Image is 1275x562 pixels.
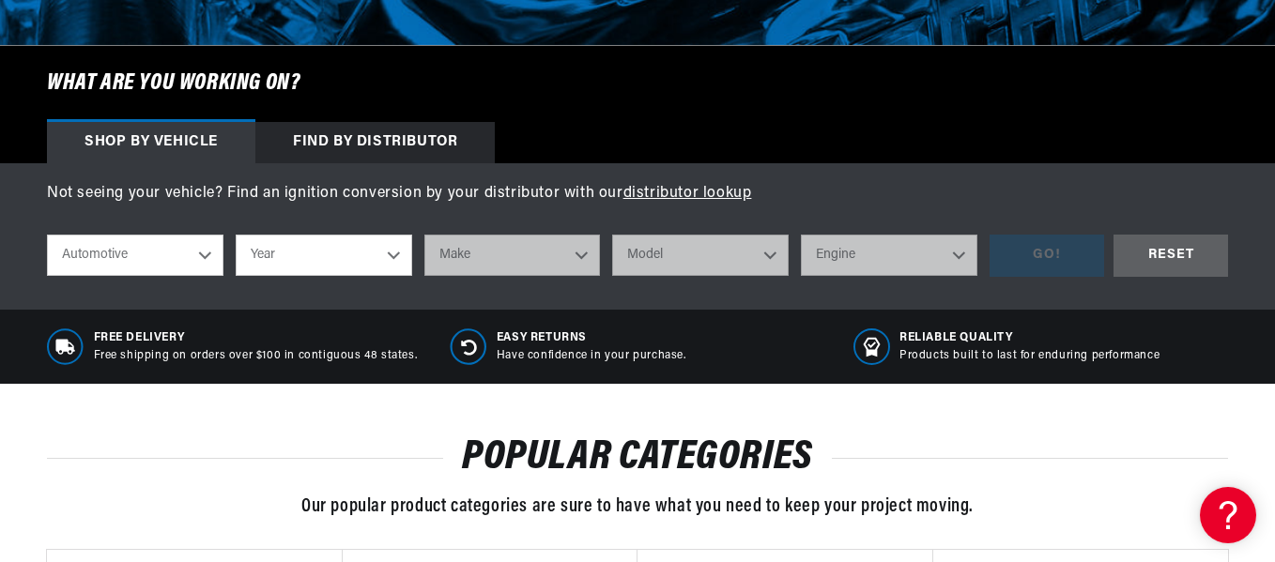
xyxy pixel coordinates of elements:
[612,235,789,276] select: Model
[424,235,601,276] select: Make
[801,235,977,276] select: Engine
[497,348,686,364] p: Have confidence in your purchase.
[497,330,686,346] span: Easy Returns
[236,235,412,276] select: Year
[1114,235,1228,277] div: RESET
[255,122,495,163] div: Find by Distributor
[899,348,1160,364] p: Products built to last for enduring performance
[47,440,1228,476] h2: POPULAR CATEGORIES
[47,235,223,276] select: Ride Type
[623,186,752,201] a: distributor lookup
[47,182,1228,206] p: Not seeing your vehicle? Find an ignition conversion by your distributor with our
[899,330,1160,346] span: RELIABLE QUALITY
[94,348,418,364] p: Free shipping on orders over $100 in contiguous 48 states.
[94,330,418,346] span: Free Delivery
[47,122,255,163] div: Shop by vehicle
[301,497,974,516] span: Our popular product categories are sure to have what you need to keep your project moving.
